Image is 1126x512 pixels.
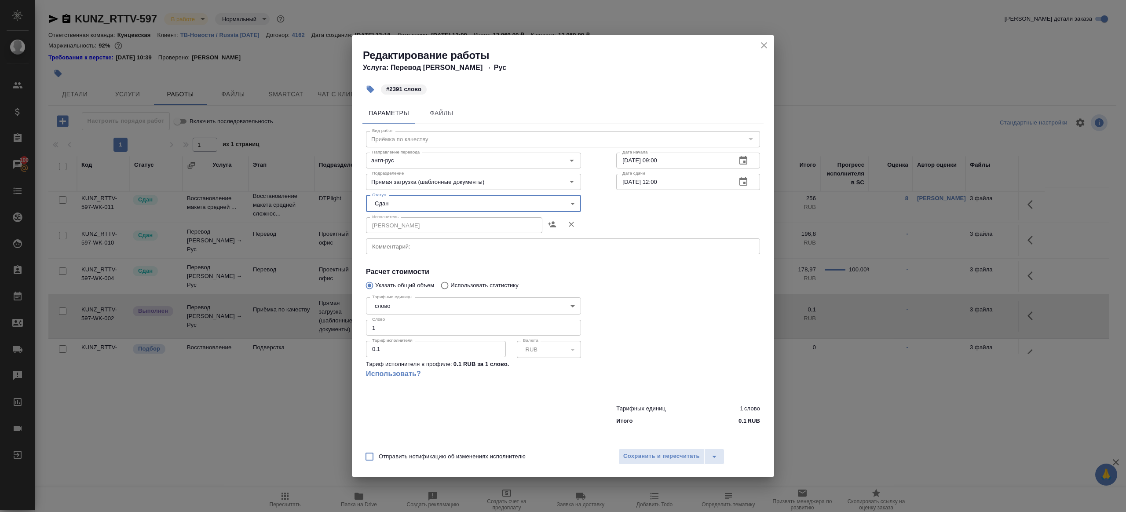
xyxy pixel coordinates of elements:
[542,214,562,235] button: Назначить
[363,48,774,62] h2: Редактирование работы
[566,176,578,188] button: Open
[616,417,632,425] p: Итого
[420,108,463,119] span: Файлы
[372,200,391,207] button: Сдан
[386,85,421,94] p: #2391 слово
[566,154,578,167] button: Open
[623,451,700,461] span: Сохранить и пересчитать
[744,404,760,413] p: слово
[618,449,724,464] div: split button
[747,417,760,425] p: RUB
[363,62,774,73] h4: Услуга: Перевод [PERSON_NAME] → Рус
[366,360,452,369] p: Тариф исполнителя в профиле:
[366,369,581,379] a: Использовать?
[368,108,410,119] span: Параметры
[523,346,540,353] button: RUB
[379,452,526,461] span: Отправить нотификацию об изменениях исполнителю
[366,297,581,314] div: слово
[616,404,665,413] p: Тарифных единиц
[366,267,760,277] h4: Расчет стоимости
[618,449,705,464] button: Сохранить и пересчитать
[562,214,581,235] button: Удалить
[738,417,747,425] p: 0.1
[517,341,581,358] div: RUB
[361,80,380,99] button: Добавить тэг
[453,360,509,369] p: 0.1 RUB за 1 слово .
[740,404,743,413] p: 1
[757,39,771,52] button: close
[380,85,428,92] span: 2391 слово
[366,195,581,212] div: Сдан
[372,302,393,310] button: слово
